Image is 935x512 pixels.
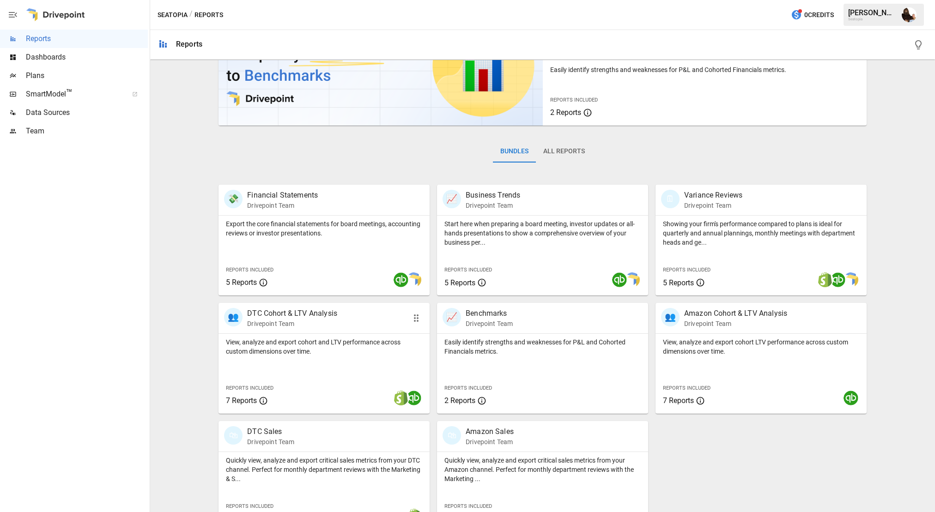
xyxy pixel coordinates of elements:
[394,391,408,405] img: shopify
[612,272,627,287] img: quickbooks
[663,385,710,391] span: Reports Included
[226,385,273,391] span: Reports Included
[407,391,421,405] img: quickbooks
[550,65,859,74] p: Easily identify strengths and weaknesses for P&L and Cohorted Financials metrics.
[394,272,408,287] img: quickbooks
[226,267,273,273] span: Reports Included
[247,437,294,446] p: Drivepoint Team
[661,190,680,208] div: 🗓
[550,108,581,117] span: 2 Reports
[224,426,243,445] div: 🛍
[831,272,845,287] img: quickbooks
[684,308,787,319] p: Amazon Cohort & LTV Analysis
[663,396,694,405] span: 7 Reports
[26,107,148,118] span: Data Sources
[466,426,514,437] p: Amazon Sales
[684,190,742,201] p: Variance Reviews
[247,201,318,210] p: Drivepoint Team
[663,267,710,273] span: Reports Included
[466,319,513,328] p: Drivepoint Team
[844,391,858,405] img: quickbooks
[226,456,422,483] p: Quickly view, analyze and export critical sales metrics from your DTC channel. Perfect for monthl...
[550,97,598,103] span: Reports Included
[443,308,461,326] div: 📈
[247,319,337,328] p: Drivepoint Team
[902,7,917,22] img: Ryan Dranginis
[444,456,641,483] p: Quickly view, analyze and export critical sales metrics from your Amazon channel. Perfect for mon...
[848,17,896,21] div: Seatopia
[158,9,188,21] button: Seatopia
[407,272,421,287] img: smart model
[466,201,520,210] p: Drivepoint Team
[844,272,858,287] img: smart model
[247,426,294,437] p: DTC Sales
[26,89,122,100] span: SmartModel
[26,126,148,137] span: Team
[848,8,896,17] div: [PERSON_NAME]
[818,272,832,287] img: shopify
[787,6,838,24] button: 0Credits
[226,219,422,238] p: Export the core financial statements for board meetings, accounting reviews or investor presentat...
[444,219,641,247] p: Start here when preparing a board meeting, investor updates or all-hands presentations to show a ...
[66,87,73,99] span: ™
[896,2,922,28] button: Ryan Dranginis
[226,503,273,509] span: Reports Included
[443,190,461,208] div: 📈
[625,272,640,287] img: smart model
[663,337,859,356] p: View, analyze and export cohort LTV performance across custom dimensions over time.
[189,9,193,21] div: /
[804,9,834,21] span: 0 Credits
[661,308,680,326] div: 👥
[684,319,787,328] p: Drivepoint Team
[443,426,461,445] div: 🛍
[466,308,513,319] p: Benchmarks
[444,267,492,273] span: Reports Included
[536,140,592,163] button: All Reports
[226,337,422,356] p: View, analyze and export cohort and LTV performance across custom dimensions over time.
[444,385,492,391] span: Reports Included
[226,396,257,405] span: 7 Reports
[247,308,337,319] p: DTC Cohort & LTV Analysis
[224,308,243,326] div: 👥
[444,278,475,287] span: 5 Reports
[26,33,148,44] span: Reports
[219,6,542,126] img: video thumbnail
[466,437,514,446] p: Drivepoint Team
[26,52,148,63] span: Dashboards
[663,219,859,247] p: Showing your firm's performance compared to plans is ideal for quarterly and annual plannings, mo...
[466,190,520,201] p: Business Trends
[224,190,243,208] div: 💸
[226,278,257,287] span: 5 Reports
[444,337,641,356] p: Easily identify strengths and weaknesses for P&L and Cohorted Financials metrics.
[26,70,148,81] span: Plans
[444,396,475,405] span: 2 Reports
[493,140,536,163] button: Bundles
[247,190,318,201] p: Financial Statements
[663,278,694,287] span: 5 Reports
[444,503,492,509] span: Reports Included
[176,40,202,48] div: Reports
[684,201,742,210] p: Drivepoint Team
